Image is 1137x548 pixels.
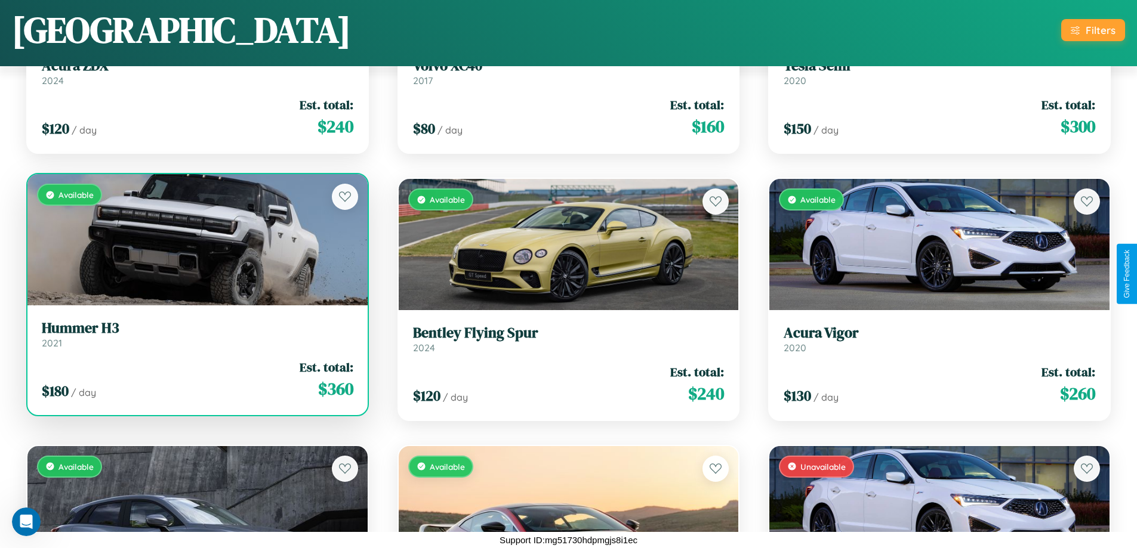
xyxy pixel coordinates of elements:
span: $ 360 [318,377,353,401]
h3: Volvo XC40 [413,57,725,75]
h3: Acura Vigor [784,324,1095,342]
iframe: Intercom live chat [12,507,41,536]
h3: Acura ZDX [42,57,353,75]
span: 2024 [42,75,64,86]
span: $ 160 [692,114,724,138]
span: 2017 [413,75,433,86]
span: / day [71,386,96,398]
span: $ 80 [413,119,435,138]
span: $ 120 [42,119,69,138]
span: / day [814,124,839,136]
span: Unavailable [800,462,846,472]
span: Available [430,462,465,472]
div: Filters [1086,24,1116,36]
span: Est. total: [670,363,724,380]
span: Est. total: [300,358,353,376]
h3: Hummer H3 [42,320,353,337]
span: Est. total: [300,96,353,113]
span: / day [72,124,97,136]
span: 2024 [413,342,435,354]
span: / day [437,124,463,136]
span: $ 260 [1060,382,1095,405]
p: Support ID: mg51730hdpmgjs8i1ec [500,532,637,548]
span: $ 150 [784,119,811,138]
span: Est. total: [1042,363,1095,380]
span: $ 130 [784,386,811,405]
a: Tesla Semi2020 [784,57,1095,86]
a: Volvo XC402017 [413,57,725,86]
a: Acura Vigor2020 [784,324,1095,354]
span: 2020 [784,75,806,86]
span: / day [443,391,468,403]
span: Est. total: [1042,96,1095,113]
span: Available [58,190,94,200]
div: Give Feedback [1123,250,1131,298]
span: 2021 [42,337,62,349]
span: 2020 [784,342,806,354]
a: Hummer H32021 [42,320,353,349]
a: Acura ZDX2024 [42,57,353,86]
span: Available [430,194,465,205]
h1: [GEOGRAPHIC_DATA] [12,5,351,54]
span: Est. total: [670,96,724,113]
span: $ 240 [318,114,353,138]
button: Filters [1061,19,1125,41]
h3: Tesla Semi [784,57,1095,75]
h3: Bentley Flying Spur [413,324,725,342]
a: Bentley Flying Spur2024 [413,324,725,354]
span: / day [814,391,839,403]
span: $ 120 [413,386,440,405]
span: $ 240 [688,382,724,405]
span: $ 300 [1061,114,1095,138]
span: Available [58,462,94,472]
span: $ 180 [42,381,69,401]
span: Available [800,194,836,205]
